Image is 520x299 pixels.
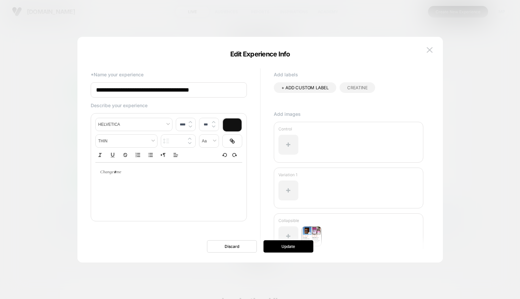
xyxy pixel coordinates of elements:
[263,240,313,253] button: Update
[163,138,169,144] img: line height
[171,151,180,159] span: Align
[274,111,423,117] p: Add images
[278,126,419,131] p: Control
[278,218,419,223] p: Collapsible
[281,85,329,90] span: + ADD CUSTOM LABEL
[427,47,433,53] img: close
[189,121,192,123] img: up
[188,137,191,140] img: up
[207,240,257,253] button: Discard
[91,103,247,108] p: Describe your experience
[133,151,143,159] button: Ordered list
[146,151,155,159] button: Bullet list
[108,151,117,159] button: Underline
[95,151,105,159] button: Italic
[212,121,215,123] img: up
[189,125,192,128] img: down
[278,172,419,177] p: Variation 1
[96,135,157,147] span: fontWeight
[121,151,130,159] button: Strike
[91,72,247,77] p: *Name your experience
[230,50,290,58] span: Edit Experience Info
[158,151,168,159] button: Right to Left
[347,85,367,90] span: Creatine
[188,142,191,144] img: down
[274,72,423,77] p: Add labels
[212,125,215,128] img: down
[96,118,172,131] span: font
[199,135,219,147] span: transform
[302,226,322,246] img: generic_d252a41f-bec5-456a-969d-f340b447a4ee.png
